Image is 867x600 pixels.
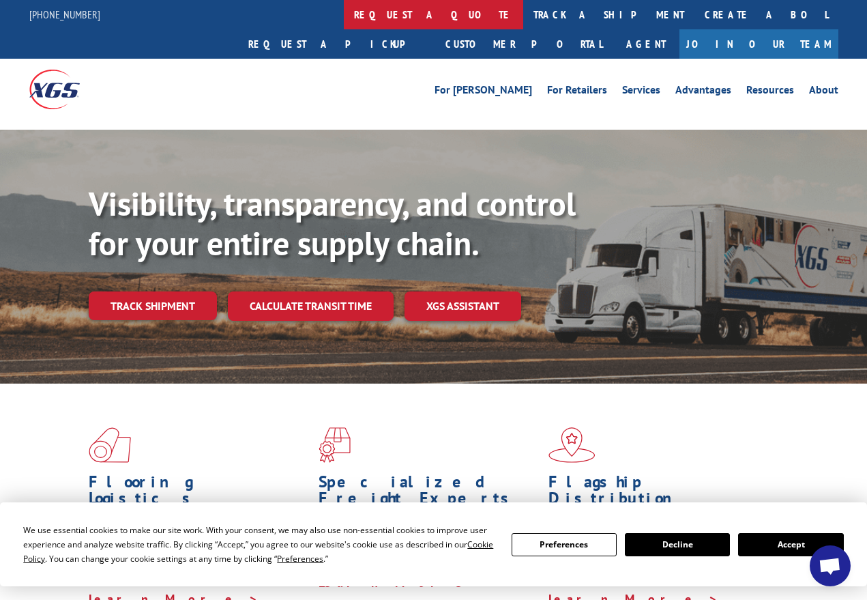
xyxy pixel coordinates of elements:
[547,85,607,100] a: For Retailers
[625,533,730,556] button: Decline
[405,291,521,321] a: XGS ASSISTANT
[23,523,495,566] div: We use essential cookies to make our site work. With your consent, we may also use non-essential ...
[319,474,538,513] h1: Specialized Freight Experts
[228,291,394,321] a: Calculate transit time
[679,29,838,59] a: Join Our Team
[435,85,532,100] a: For [PERSON_NAME]
[89,182,576,264] b: Visibility, transparency, and control for your entire supply chain.
[89,474,308,530] h1: Flooring Logistics Solutions
[613,29,679,59] a: Agent
[738,533,843,556] button: Accept
[675,85,731,100] a: Advantages
[319,427,351,463] img: xgs-icon-focused-on-flooring-red
[512,533,617,556] button: Preferences
[809,85,838,100] a: About
[89,427,131,463] img: xgs-icon-total-supply-chain-intelligence-red
[319,575,488,590] a: Learn More >
[548,474,768,530] h1: Flagship Distribution Model
[548,427,596,463] img: xgs-icon-flagship-distribution-model-red
[89,291,217,320] a: Track shipment
[277,553,323,565] span: Preferences
[622,85,660,100] a: Services
[29,8,100,21] a: [PHONE_NUMBER]
[746,85,794,100] a: Resources
[810,545,851,586] div: Open chat
[435,29,613,59] a: Customer Portal
[238,29,435,59] a: Request a pickup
